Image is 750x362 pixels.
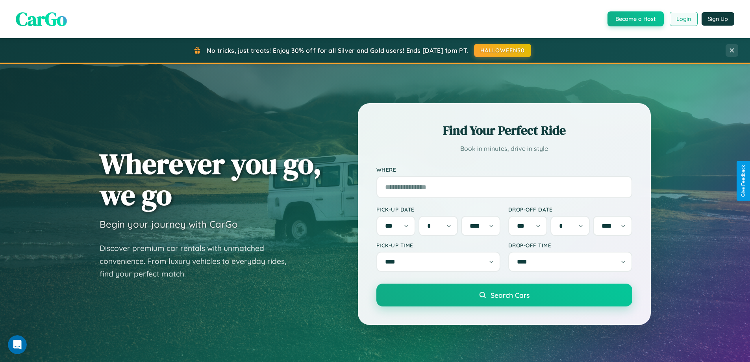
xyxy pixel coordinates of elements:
[376,166,632,173] label: Where
[670,12,698,26] button: Login
[741,165,746,197] div: Give Feedback
[376,122,632,139] h2: Find Your Perfect Ride
[376,242,500,249] label: Pick-up Time
[16,6,67,32] span: CarGo
[376,143,632,154] p: Book in minutes, drive in style
[376,284,632,306] button: Search Cars
[376,206,500,213] label: Pick-up Date
[474,44,531,57] button: HALLOWEEN30
[100,218,238,230] h3: Begin your journey with CarGo
[207,46,468,54] span: No tricks, just treats! Enjoy 30% off for all Silver and Gold users! Ends [DATE] 1pm PT.
[491,291,530,299] span: Search Cars
[702,12,734,26] button: Sign Up
[607,11,664,26] button: Become a Host
[100,242,296,280] p: Discover premium car rentals with unmatched convenience. From luxury vehicles to everyday rides, ...
[508,206,632,213] label: Drop-off Date
[508,242,632,249] label: Drop-off Time
[100,148,322,210] h1: Wherever you go, we go
[8,335,27,354] iframe: Intercom live chat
